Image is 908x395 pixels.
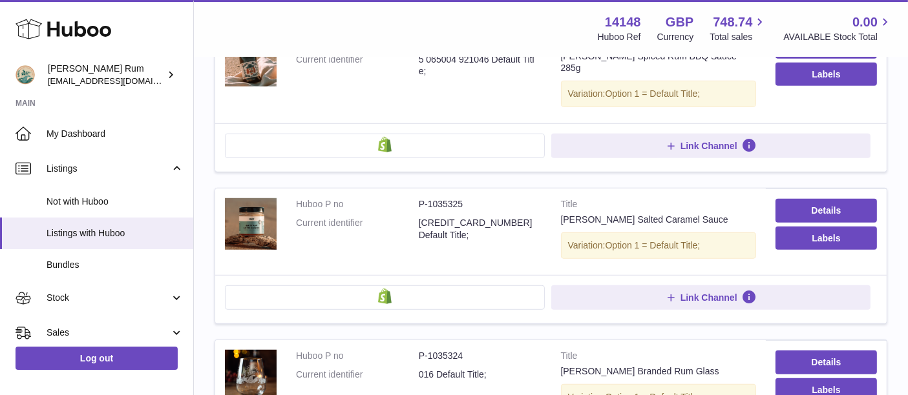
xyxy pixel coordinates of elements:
span: Bundles [47,259,184,271]
strong: 14148 [605,14,641,31]
span: My Dashboard [47,128,184,140]
dt: Huboo P no [296,198,419,210]
div: Currency [657,31,694,43]
span: Option 1 = Default Title; [606,88,701,99]
span: Stock [47,292,170,304]
span: Link Channel [681,292,737,303]
dd: 016 Default Title; [419,369,542,381]
img: shopify-small.png [378,289,392,304]
div: Variation: [561,232,756,259]
strong: Title [561,198,756,214]
dd: P-1035324 [419,350,542,362]
button: Link Channel [551,285,871,310]
div: Variation: [561,81,756,107]
strong: GBP [666,14,693,31]
span: 0.00 [852,14,878,31]
a: Details [776,199,877,222]
span: Total sales [710,31,767,43]
span: Sales [47,327,170,339]
dt: Current identifier [296,217,419,241]
div: Huboo Ref [598,31,641,43]
dd: [CREDIT_CARD_NUMBER] Default Title; [419,217,542,241]
strong: Title [561,350,756,365]
img: internalAdmin-14148@internal.huboo.com [16,65,35,85]
img: Barti Spiced Rum BBQ Sauce 285g [225,35,277,86]
a: 0.00 AVAILABLE Stock Total [783,14,892,43]
button: Labels [776,227,877,250]
span: Not with Huboo [47,196,184,208]
dt: Current identifier [296,54,419,78]
button: Labels [776,63,877,86]
a: Log out [16,347,178,370]
span: AVAILABLE Stock Total [783,31,892,43]
dd: P-1035325 [419,198,542,210]
dd: 5 065004 921046 Default Title; [419,54,542,78]
div: [PERSON_NAME] Spiced Rum BBQ Sauce 285g [561,50,756,75]
dt: Current identifier [296,369,419,381]
span: Listings [47,163,170,175]
span: Option 1 = Default Title; [606,240,701,250]
div: [PERSON_NAME] Rum [48,63,164,87]
div: [PERSON_NAME] Salted Caramel Sauce [561,214,756,226]
span: [EMAIL_ADDRESS][DOMAIN_NAME] [48,76,190,86]
img: shopify-small.png [378,137,392,152]
a: 748.74 Total sales [710,14,767,43]
a: Details [776,350,877,374]
dt: Huboo P no [296,350,419,362]
button: Link Channel [551,134,871,158]
span: 748.74 [713,14,752,31]
div: [PERSON_NAME] Branded Rum Glass [561,365,756,378]
span: Listings with Huboo [47,227,184,239]
span: Link Channel [681,140,737,152]
img: Barti Salted Caramel Sauce [225,198,277,250]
